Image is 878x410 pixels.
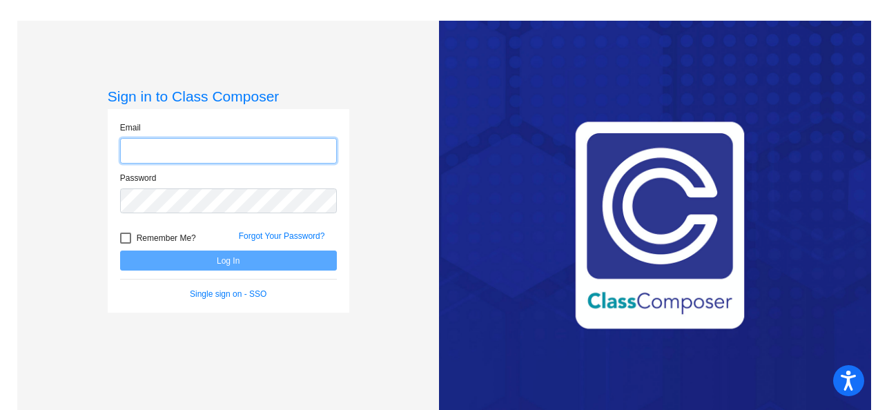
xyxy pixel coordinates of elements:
label: Email [120,121,141,134]
span: Remember Me? [137,230,196,246]
a: Single sign on - SSO [190,289,266,299]
a: Forgot Your Password? [239,231,325,241]
label: Password [120,172,157,184]
h3: Sign in to Class Composer [108,88,349,105]
button: Log In [120,251,337,271]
